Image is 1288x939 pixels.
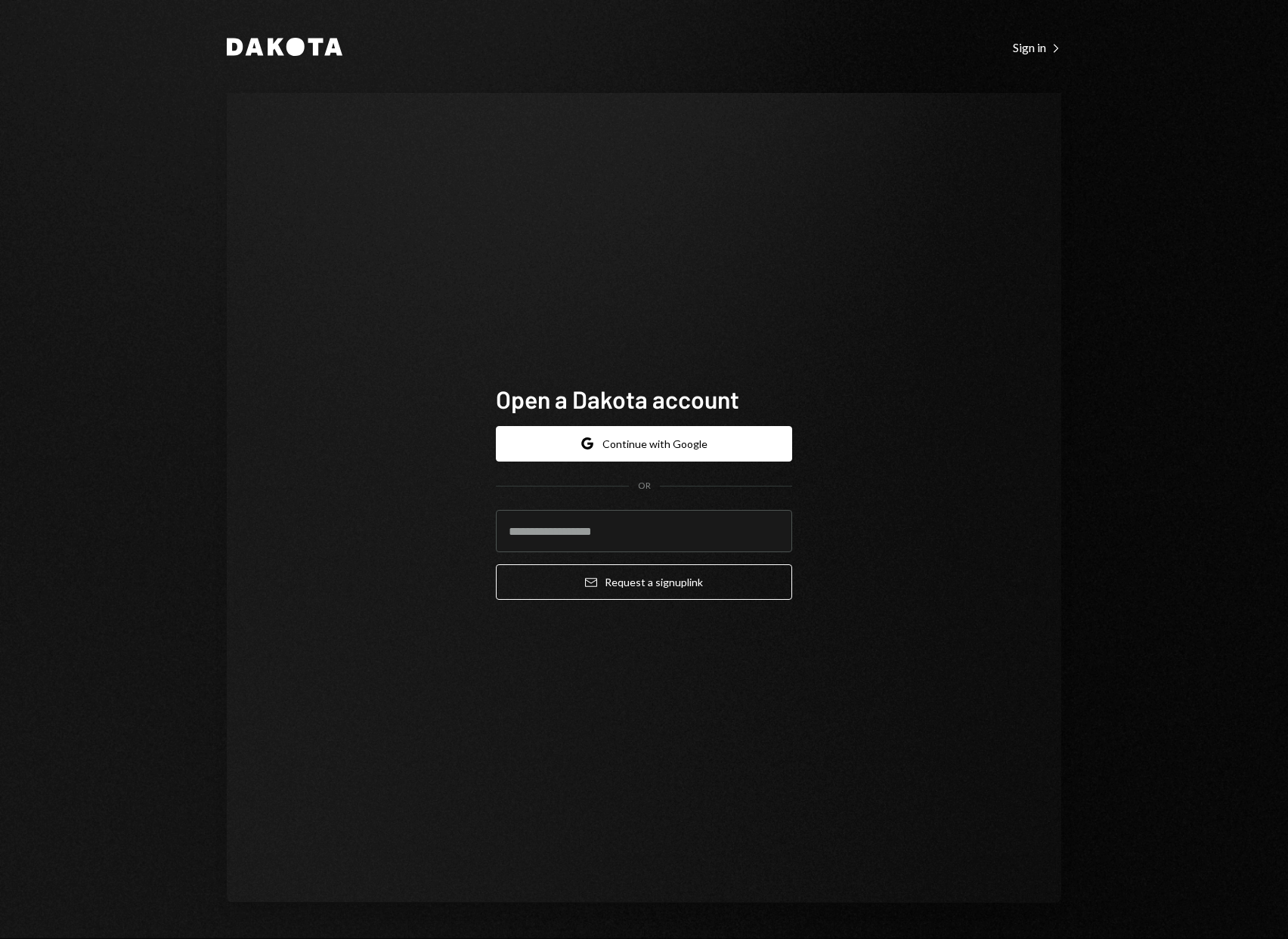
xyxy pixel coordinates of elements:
a: Sign in [1013,39,1061,55]
h1: Open a Dakota account [496,384,792,414]
div: Sign in [1013,40,1061,55]
div: OR [638,480,651,493]
button: Request a signuplink [496,564,792,600]
button: Continue with Google [496,426,792,462]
